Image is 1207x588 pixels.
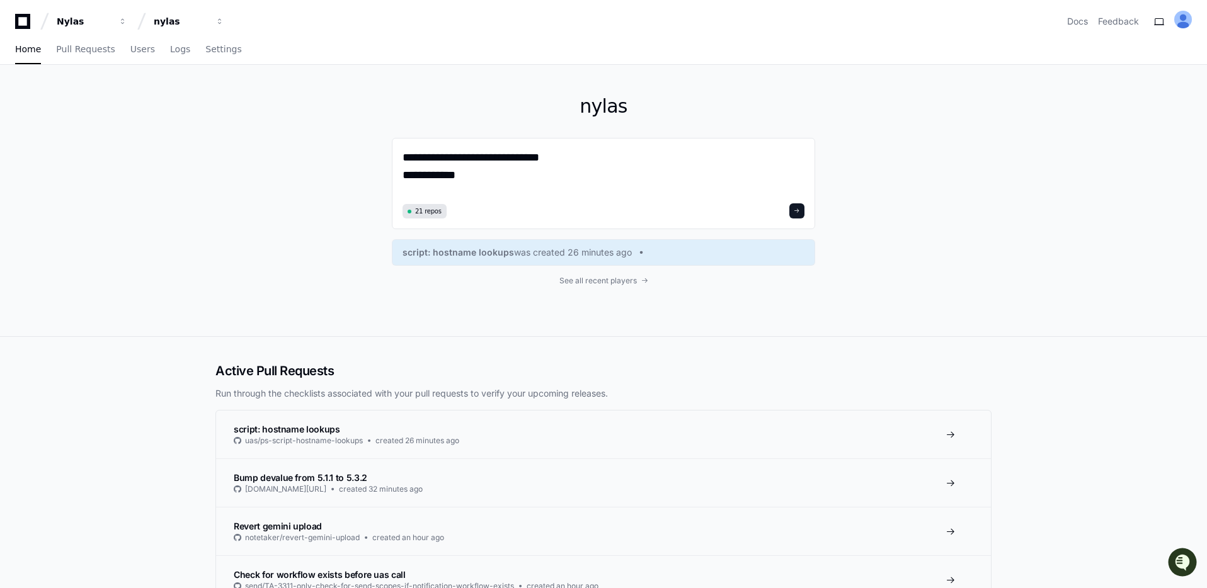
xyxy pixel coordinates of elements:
img: ALV-UjVK8RpqmtaEmWt-w7smkXy4mXJeaO6BQfayqtOlFgo-JMPJ-9dwpjtPo0tPuJt-_htNhcUawv8hC7JLdgPRlxVfNlCaj... [1174,11,1192,28]
a: Docs [1067,15,1088,28]
a: Settings [205,35,241,64]
span: uas/ps-script-hostname-lookups [245,436,363,446]
span: Check for workflow exists before uas call [234,569,406,580]
span: See all recent players [559,276,637,286]
span: 21 repos [415,206,442,216]
iframe: Open customer support [1167,546,1201,580]
a: Users [130,35,155,64]
span: script: hostname lookups [234,424,340,434]
span: [DOMAIN_NAME][URL] [245,484,326,494]
a: See all recent players [392,276,815,286]
span: created 26 minutes ago [375,436,459,446]
h2: Active Pull Requests [215,362,992,380]
button: Nylas [52,10,132,33]
a: Powered byPylon [89,132,152,142]
div: Welcome [13,50,229,71]
span: Revert gemini upload [234,521,322,531]
span: notetaker/revert-gemini-upload [245,533,360,543]
button: nylas [149,10,229,33]
p: Run through the checklists associated with your pull requests to verify your upcoming releases. [215,387,992,400]
span: created an hour ago [372,533,444,543]
span: script: hostname lookups [403,246,514,259]
a: Pull Requests [56,35,115,64]
a: Logs [170,35,190,64]
div: We're available if you need us! [43,106,159,116]
button: Feedback [1098,15,1139,28]
img: PlayerZero [13,13,38,38]
span: Home [15,45,41,53]
span: Pylon [125,132,152,142]
div: nylas [154,15,208,28]
div: Nylas [57,15,111,28]
button: Start new chat [214,98,229,113]
a: script: hostname lookupsuas/ps-script-hostname-lookupscreated 26 minutes ago [216,410,991,458]
span: was created 26 minutes ago [514,246,632,259]
a: Home [15,35,41,64]
span: Bump devalue from 5.1.1 to 5.3.2 [234,472,367,483]
div: Start new chat [43,94,207,106]
a: Revert gemini uploadnotetaker/revert-gemini-uploadcreated an hour ago [216,507,991,555]
span: created 32 minutes ago [339,484,423,494]
span: Logs [170,45,190,53]
span: Pull Requests [56,45,115,53]
h1: nylas [392,95,815,118]
a: script: hostname lookupswas created 26 minutes ago [403,246,804,259]
a: Bump devalue from 5.1.1 to 5.3.2[DOMAIN_NAME][URL]created 32 minutes ago [216,458,991,507]
span: Settings [205,45,241,53]
span: Users [130,45,155,53]
img: 1756235613930-3d25f9e4-fa56-45dd-b3ad-e072dfbd1548 [13,94,35,116]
